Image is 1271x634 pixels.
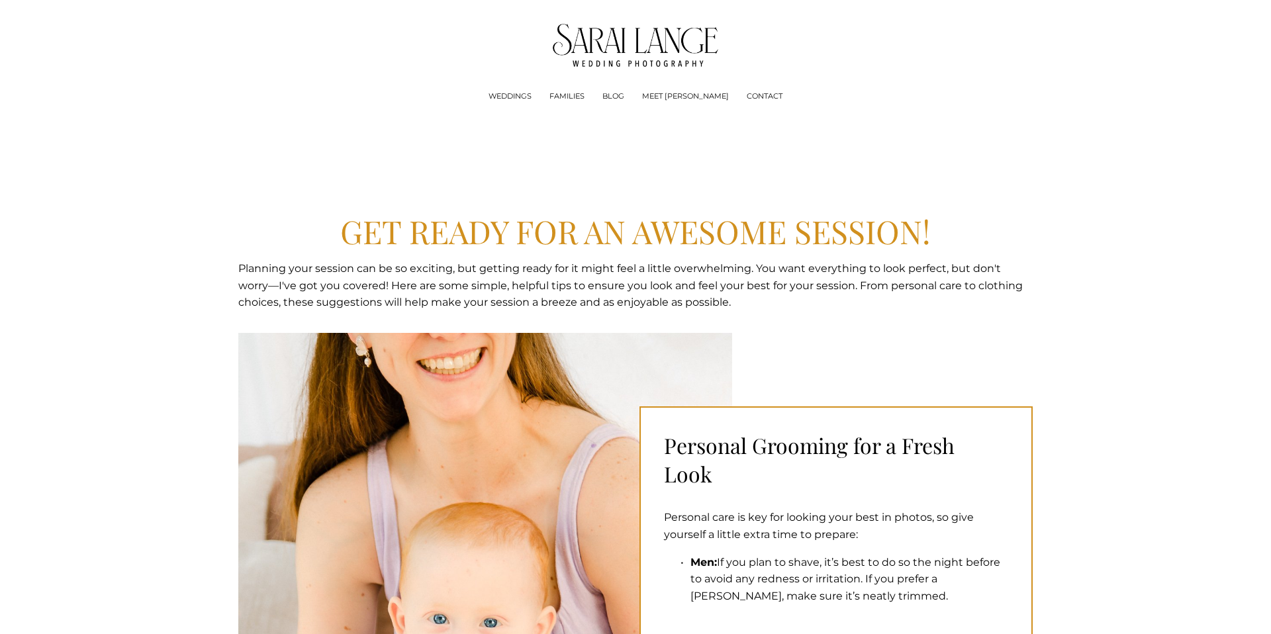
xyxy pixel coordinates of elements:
[340,210,931,252] span: GET READY FOR AN AWESOME SESSION!
[602,90,624,103] a: BLOG
[553,24,719,67] img: Tennessee Wedding Photographer - Sarai Lange Photography
[549,90,585,103] a: FAMILIES
[642,90,729,103] a: MEET [PERSON_NAME]
[238,260,1033,311] p: Planning your session can be so exciting, but getting ready for it might feel a little overwhelmi...
[664,509,1008,543] p: Personal care is key for looking your best in photos, so give yourself a little extra time to pre...
[664,431,1008,488] h3: Personal Grooming for a Fresh Look
[690,554,1008,605] p: If you plan to shave, it’s best to do so the night before to avoid any redness or irritation. If ...
[690,556,717,568] strong: Men:
[747,90,782,103] a: CONTACT
[489,91,532,103] span: WEDDINGS
[489,90,532,103] a: folder dropdown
